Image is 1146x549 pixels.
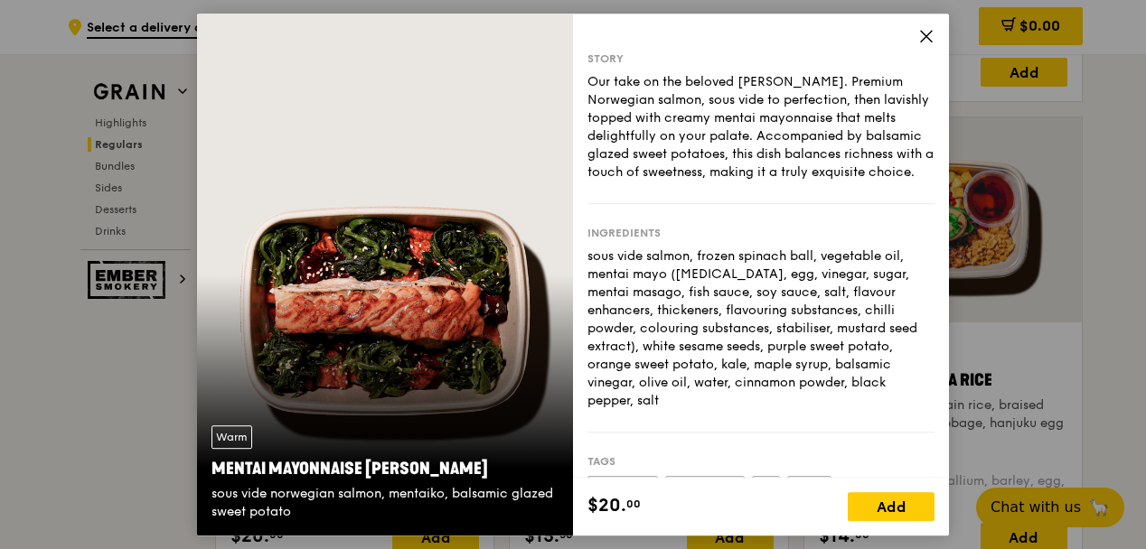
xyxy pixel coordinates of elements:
[211,425,252,449] div: Warm
[587,226,935,240] div: Ingredients
[587,476,658,499] label: Pescatarian
[626,497,641,511] span: 00
[787,476,831,499] label: Wheat
[211,456,559,481] div: Mentai Mayonnaise [PERSON_NAME]
[211,485,559,521] div: sous vide norwegian salmon, mentaiko, balsamic glazed sweet potato
[848,492,935,521] div: Add
[587,51,935,66] div: Story
[587,492,626,519] span: $20.
[587,454,935,469] div: Tags
[587,73,935,181] div: Our take on the beloved [PERSON_NAME]. Premium Norwegian salmon, sous vide to perfection, then la...
[665,476,745,499] label: Contains egg
[752,476,780,499] label: Soy
[587,247,935,410] div: sous vide salmon, frozen spinach ball, vegetable oil, mentai mayo ([MEDICAL_DATA], egg, vinegar, ...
